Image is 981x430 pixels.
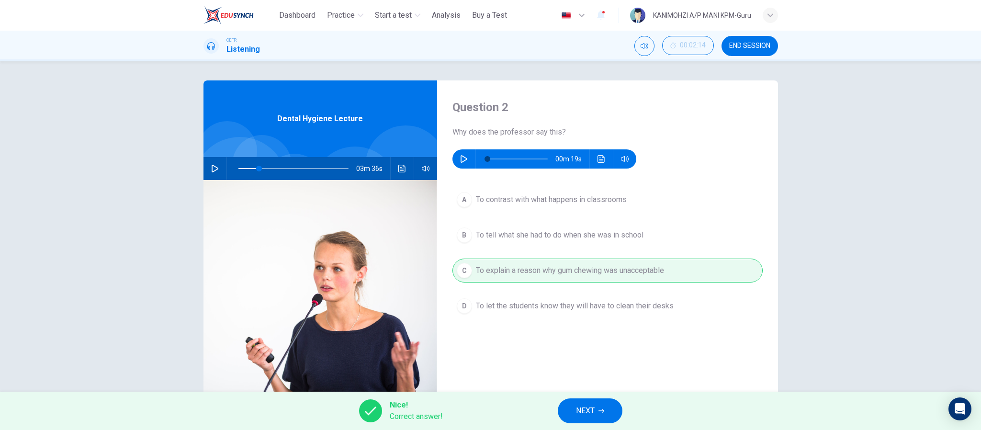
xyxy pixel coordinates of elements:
div: Open Intercom Messenger [948,397,971,420]
span: 00m 19s [555,149,589,169]
span: Correct answer! [390,411,443,422]
span: Buy a Test [472,10,507,21]
h1: Listening [226,44,260,55]
span: NEXT [576,404,595,418]
button: Buy a Test [468,7,511,24]
button: 00:02:14 [662,36,714,55]
img: Dental Hygiene Lecture [203,180,437,413]
h4: Question 2 [452,100,763,115]
button: Click to see the audio transcription [594,149,609,169]
span: 03m 36s [356,157,390,180]
img: en [560,12,572,19]
span: Analysis [432,10,461,21]
button: Click to see the audio transcription [395,157,410,180]
span: Dental Hygiene Lecture [277,113,363,124]
button: END SESSION [722,36,778,56]
button: Dashboard [275,7,319,24]
span: END SESSION [729,42,770,50]
span: CEFR [226,37,237,44]
span: 00:02:14 [680,42,706,49]
a: ELTC logo [203,6,276,25]
img: ELTC logo [203,6,254,25]
div: Mute [634,36,654,56]
span: Dashboard [279,10,316,21]
span: Nice! [390,399,443,411]
button: Start a test [371,7,424,24]
img: Profile picture [630,8,645,23]
button: Analysis [428,7,464,24]
span: Practice [327,10,355,21]
button: NEXT [558,398,622,423]
div: Hide [662,36,714,56]
span: Why does the professor say this? [452,126,763,138]
span: Start a test [375,10,412,21]
div: KANIMOHZI A/P MANI KPM-Guru [653,10,751,21]
button: Practice [323,7,367,24]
